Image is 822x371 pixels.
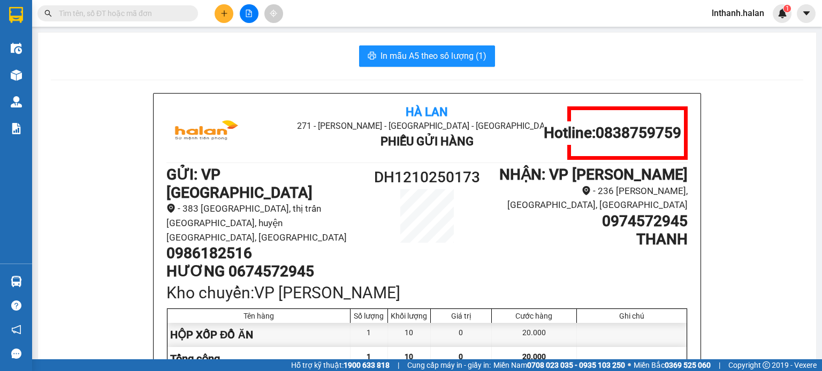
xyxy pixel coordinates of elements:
[797,4,816,23] button: caret-down
[407,359,491,371] span: Cung cấp máy in - giấy in:
[580,312,684,320] div: Ghi chú
[166,202,362,244] li: - 383 [GEOGRAPHIC_DATA], thị trấn [GEOGRAPHIC_DATA], huyện [GEOGRAPHIC_DATA], [GEOGRAPHIC_DATA]
[494,312,574,320] div: Cước hàng
[166,106,247,160] img: logo.jpg
[353,312,385,320] div: Số lượng
[459,352,463,361] span: 0
[522,352,546,361] span: 20.000
[11,43,22,54] img: warehouse-icon
[703,6,773,20] span: lnthanh.halan
[778,9,787,18] img: icon-new-feature
[634,359,711,371] span: Miền Bắc
[763,361,770,369] span: copyright
[11,123,22,134] img: solution-icon
[11,324,21,335] span: notification
[220,10,228,17] span: plus
[11,276,22,287] img: warehouse-icon
[388,323,431,347] div: 10
[168,323,351,347] div: HỘP XỐP ĐỒ ĂN
[166,244,362,262] h1: 0986182516
[492,323,577,347] div: 20.000
[166,262,362,281] h1: HƯƠNG 0674572945
[582,186,591,195] span: environment
[367,352,371,361] span: 1
[253,119,600,133] li: 271 - [PERSON_NAME] - [GEOGRAPHIC_DATA] - [GEOGRAPHIC_DATA]
[719,359,720,371] span: |
[215,4,233,23] button: plus
[270,10,277,17] span: aim
[362,166,492,189] h1: DH1210250173
[665,361,711,369] strong: 0369 525 060
[11,300,21,311] span: question-circle
[380,49,486,63] span: In mẫu A5 theo số lượng (1)
[351,323,388,347] div: 1
[166,204,176,213] span: environment
[492,212,688,230] h1: 0974572945
[170,312,347,320] div: Tên hàng
[405,352,413,361] span: 10
[406,105,448,119] b: Hà Lan
[493,359,625,371] span: Miền Nam
[492,230,688,249] h1: THANH
[544,124,681,142] h1: Hotline: 0838759759
[240,4,258,23] button: file-add
[380,135,474,148] b: Phiếu Gửi Hàng
[11,69,22,81] img: warehouse-icon
[11,349,21,359] span: message
[245,10,253,17] span: file-add
[359,45,495,67] button: printerIn mẫu A5 theo số lượng (1)
[398,359,399,371] span: |
[492,184,688,212] li: - 236 [PERSON_NAME], [GEOGRAPHIC_DATA], [GEOGRAPHIC_DATA]
[783,5,791,12] sup: 1
[391,312,428,320] div: Khối lượng
[11,96,22,107] img: warehouse-icon
[344,361,390,369] strong: 1900 633 818
[264,4,283,23] button: aim
[499,166,688,183] b: NHẬN : VP [PERSON_NAME]
[431,323,492,347] div: 0
[166,280,688,305] div: Kho chuyển: VP [PERSON_NAME]
[9,7,23,23] img: logo-vxr
[785,5,789,12] span: 1
[527,361,625,369] strong: 0708 023 035 - 0935 103 250
[628,363,631,367] span: ⚪️
[291,359,390,371] span: Hỗ trợ kỹ thuật:
[433,312,489,320] div: Giá trị
[368,51,376,61] span: printer
[59,7,185,19] input: Tìm tên, số ĐT hoặc mã đơn
[166,166,313,202] b: GỬI : VP [GEOGRAPHIC_DATA]
[802,9,811,18] span: caret-down
[44,10,52,17] span: search
[170,352,220,365] span: Tổng cộng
